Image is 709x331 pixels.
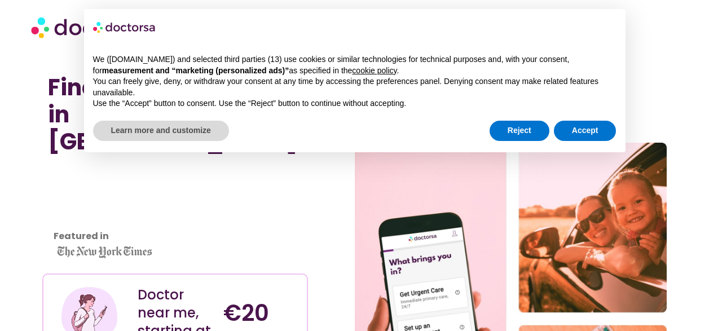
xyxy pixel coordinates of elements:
[554,121,616,141] button: Accept
[93,98,616,109] p: Use the “Accept” button to consent. Use the “Reject” button to continue without accepting.
[54,230,109,242] strong: Featured in
[352,66,397,75] a: cookie policy
[223,299,298,326] h4: €20
[93,54,616,76] p: We ([DOMAIN_NAME]) and selected third parties (13) use cookies or similar technologies for techni...
[93,121,229,141] button: Learn more and customize
[48,74,302,155] h1: Find a Doctor Near Me in [GEOGRAPHIC_DATA]
[93,76,616,98] p: You can freely give, deny, or withdraw your consent at any time by accessing the preferences pane...
[102,66,289,75] strong: measurement and “marketing (personalized ads)”
[93,18,156,36] img: logo
[490,121,549,141] button: Reject
[48,166,149,251] iframe: Customer reviews powered by Trustpilot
